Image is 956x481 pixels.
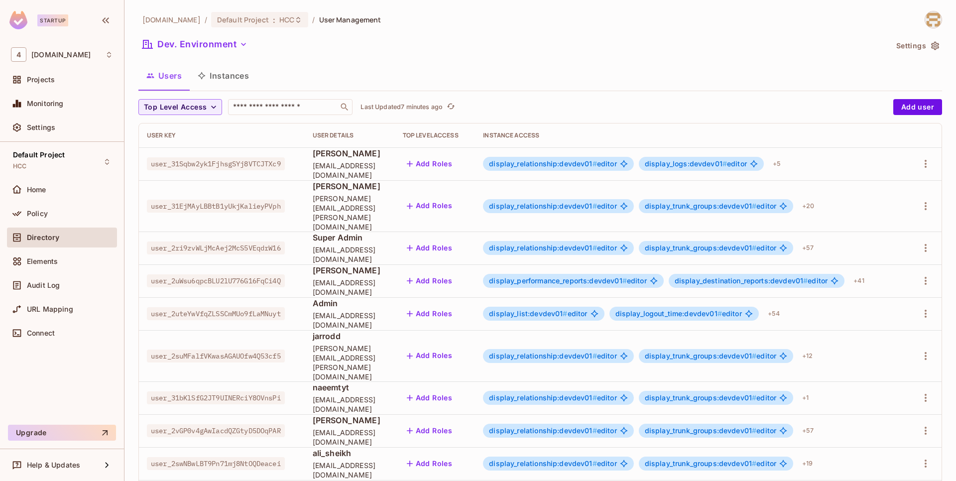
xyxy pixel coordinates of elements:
[489,309,567,318] span: display_list:devdev01
[645,160,747,168] span: editor
[403,423,457,439] button: Add Roles
[445,101,457,113] button: refresh
[403,240,457,256] button: Add Roles
[593,352,597,360] span: #
[675,277,828,285] span: editor
[483,131,899,139] div: Instance Access
[147,200,285,213] span: user_31EjMAyLBBtB1yUkjKalieyPVph
[403,390,457,406] button: Add Roles
[798,348,817,364] div: + 12
[27,305,73,313] span: URL Mapping
[764,306,784,322] div: + 54
[752,202,756,210] span: #
[489,394,616,402] span: editor
[27,257,58,265] span: Elements
[313,298,387,309] span: Admin
[403,273,457,289] button: Add Roles
[645,202,757,210] span: display_trunk_groups:devdev01
[675,276,808,285] span: display_destination_reports:devdev01
[645,460,776,468] span: editor
[360,103,443,111] p: Last Updated 7 minutes ago
[313,448,387,459] span: ali_sheikh
[615,310,742,318] span: editor
[489,459,597,468] span: display_relationship:devdev01
[138,99,222,115] button: Top Level Access
[489,244,616,252] span: editor
[313,245,387,264] span: [EMAIL_ADDRESS][DOMAIN_NAME]
[144,101,207,114] span: Top Level Access
[615,309,722,318] span: display_logout_time:devdev01
[147,350,285,362] span: user_2suMFalfVKwasAGAUOfw4Q53cf5
[489,427,616,435] span: editor
[798,456,817,472] div: + 19
[313,331,387,342] span: jarrodd
[313,395,387,414] span: [EMAIL_ADDRESS][DOMAIN_NAME]
[313,382,387,393] span: naeemtyt
[489,352,597,360] span: display_relationship:devdev01
[645,393,757,402] span: display_trunk_groups:devdev01
[645,352,757,360] span: display_trunk_groups:devdev01
[313,278,387,297] span: [EMAIL_ADDRESS][DOMAIN_NAME]
[925,11,942,28] img: ali.sheikh@46labs.com
[147,424,285,437] span: user_2vGP0v4gAwIacdQZGtyD5DOqPAR
[752,352,756,360] span: #
[147,274,285,287] span: user_2uWsu6qpcBLU2lU776G16FqCi4Q
[489,277,646,285] span: editor
[489,426,597,435] span: display_relationship:devdev01
[313,415,387,426] span: [PERSON_NAME]
[147,157,285,170] span: user_31Sqbw2yk1FjhsgSYj8VTCJTXc9
[563,309,567,318] span: #
[645,427,776,435] span: editor
[722,159,727,168] span: #
[752,243,756,252] span: #
[752,393,756,402] span: #
[313,428,387,447] span: [EMAIL_ADDRESS][DOMAIN_NAME]
[645,243,757,252] span: display_trunk_groups:devdev01
[313,311,387,330] span: [EMAIL_ADDRESS][DOMAIN_NAME]
[593,459,597,468] span: #
[313,265,387,276] span: [PERSON_NAME]
[13,162,26,170] span: HCC
[769,156,785,172] div: + 5
[593,393,597,402] span: #
[798,240,818,256] div: + 57
[313,131,387,139] div: User Details
[272,16,276,24] span: :
[849,273,868,289] div: + 41
[447,102,455,112] span: refresh
[893,99,942,115] button: Add user
[752,459,756,468] span: #
[313,461,387,480] span: [EMAIL_ADDRESS][DOMAIN_NAME]
[489,460,616,468] span: editor
[645,202,776,210] span: editor
[622,276,627,285] span: #
[489,243,597,252] span: display_relationship:devdev01
[138,36,251,52] button: Dev. Environment
[313,232,387,243] span: Super Admin
[593,426,597,435] span: #
[593,159,597,168] span: #
[27,210,48,218] span: Policy
[717,309,722,318] span: #
[313,344,387,381] span: [PERSON_NAME][EMAIL_ADDRESS][PERSON_NAME][DOMAIN_NAME]
[27,329,55,337] span: Connect
[489,202,597,210] span: display_relationship:devdev01
[312,15,315,24] li: /
[489,310,587,318] span: editor
[27,76,55,84] span: Projects
[147,307,285,320] span: user_2uteYwVfqZLSSCmMUo9fLaMNuyt
[645,459,757,468] span: display_trunk_groups:devdev01
[443,101,457,113] span: Click to refresh data
[8,425,116,441] button: Upgrade
[798,390,813,406] div: + 1
[147,131,297,139] div: User Key
[645,426,757,435] span: display_trunk_groups:devdev01
[13,151,65,159] span: Default Project
[593,202,597,210] span: #
[489,393,597,402] span: display_relationship:devdev01
[217,15,269,24] span: Default Project
[147,391,285,404] span: user_31bKlSfG2JT9UINERciY8OVnsPi
[279,15,294,24] span: HCC
[403,156,457,172] button: Add Roles
[147,241,285,254] span: user_2ri9zvWLjMcAej2McS5VEqdrW16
